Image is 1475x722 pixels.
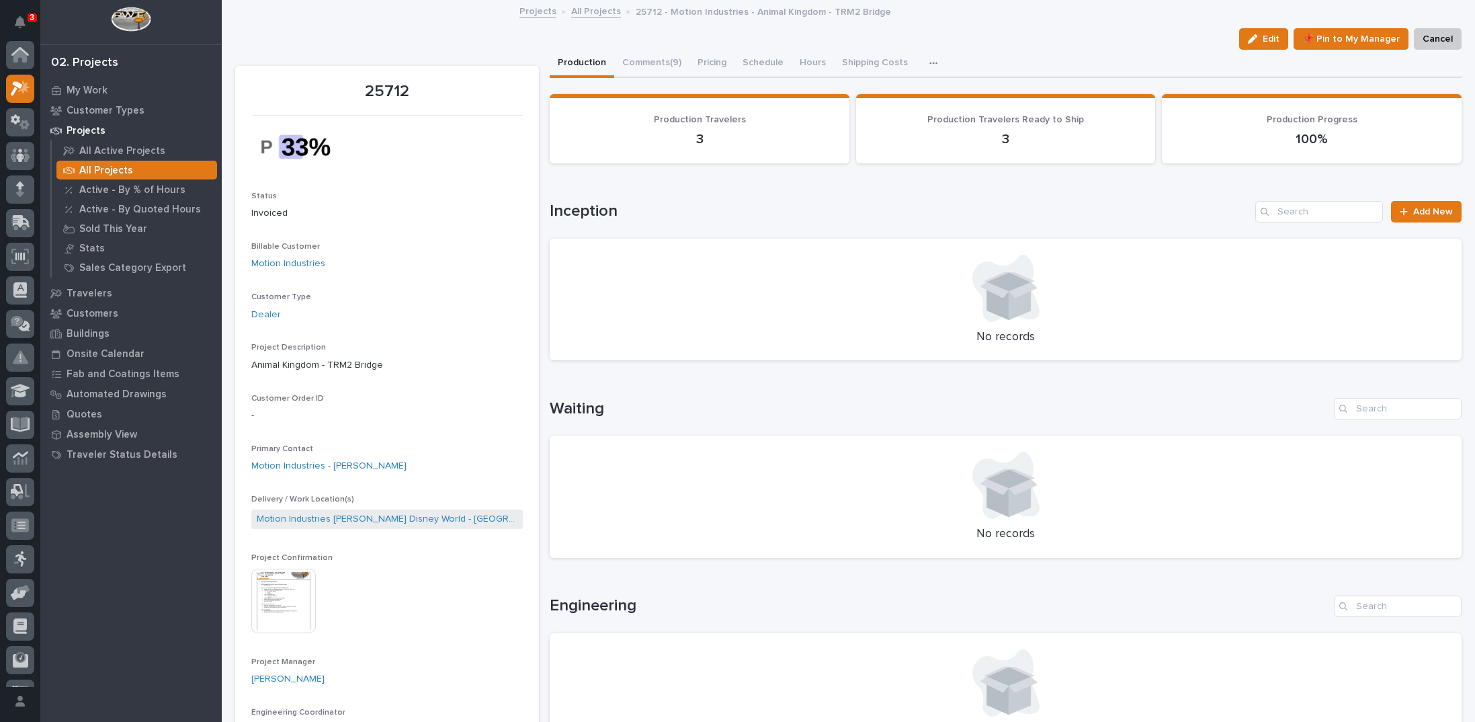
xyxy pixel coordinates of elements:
[52,161,222,179] a: All Projects
[40,100,222,120] a: Customer Types
[67,288,112,300] p: Travelers
[1334,398,1462,419] input: Search
[79,223,147,235] p: Sold This Year
[67,449,177,461] p: Traveler Status Details
[571,3,621,18] a: All Projects
[40,424,222,444] a: Assembly View
[67,308,118,320] p: Customers
[251,243,320,251] span: Billable Customer
[67,328,110,340] p: Buildings
[566,330,1445,345] p: No records
[111,7,151,32] img: Workspace Logo
[566,527,1445,542] p: No records
[67,125,106,137] p: Projects
[566,131,833,147] p: 3
[52,219,222,238] a: Sold This Year
[251,495,354,504] span: Delivery / Work Location(s)
[52,239,222,257] a: Stats
[1239,28,1288,50] button: Edit
[251,192,277,200] span: Status
[40,344,222,364] a: Onsite Calendar
[67,105,144,117] p: Customer Types
[1391,201,1462,223] a: Add New
[1294,28,1408,50] button: 📌 Pin to My Manager
[51,56,118,71] div: 02. Projects
[40,444,222,465] a: Traveler Status Details
[79,184,185,196] p: Active - By % of Hours
[550,50,614,78] button: Production
[251,459,407,473] a: Motion Industries - [PERSON_NAME]
[79,204,201,216] p: Active - By Quoted Hours
[251,206,523,220] p: Invoiced
[79,262,186,274] p: Sales Category Export
[52,258,222,277] a: Sales Category Export
[257,512,517,526] a: Motion Industries [PERSON_NAME] Disney World - [GEOGRAPHIC_DATA]
[251,554,333,562] span: Project Confirmation
[40,283,222,303] a: Travelers
[40,80,222,100] a: My Work
[67,85,108,97] p: My Work
[550,399,1329,419] h1: Waiting
[1255,201,1383,223] input: Search
[251,358,523,372] p: Animal Kingdom - TRM2 Bridge
[251,445,313,453] span: Primary Contact
[251,658,315,666] span: Project Manager
[40,404,222,424] a: Quotes
[251,308,281,322] a: Dealer
[67,389,167,401] p: Automated Drawings
[550,202,1250,221] h1: Inception
[79,165,133,177] p: All Projects
[614,50,689,78] button: Comments (9)
[872,131,1140,147] p: 3
[67,429,137,441] p: Assembly View
[734,50,792,78] button: Schedule
[40,120,222,141] a: Projects
[67,409,102,421] p: Quotes
[1178,131,1445,147] p: 100%
[636,3,891,18] p: 25712 - Motion Industries - Animal Kingdom - TRM2 Bridge
[251,82,523,102] p: 25712
[550,596,1329,616] h1: Engineering
[40,303,222,323] a: Customers
[79,145,165,157] p: All Active Projects
[1267,115,1357,124] span: Production Progress
[67,368,179,380] p: Fab and Coatings Items
[40,364,222,384] a: Fab and Coatings Items
[251,124,352,170] img: MmkjwLoUCzX3kSSC-NDZ5eS_vPQKiBnpuH6fvrB3YAU
[792,50,834,78] button: Hours
[834,50,916,78] button: Shipping Costs
[52,180,222,199] a: Active - By % of Hours
[251,395,324,403] span: Customer Order ID
[30,13,34,22] p: 3
[927,115,1084,124] span: Production Travelers Ready to Ship
[519,3,556,18] a: Projects
[251,257,325,271] a: Motion Industries
[1302,31,1400,47] span: 📌 Pin to My Manager
[1413,207,1453,216] span: Add New
[1334,596,1462,617] input: Search
[1423,31,1453,47] span: Cancel
[52,200,222,218] a: Active - By Quoted Hours
[251,344,326,352] span: Project Description
[654,115,746,124] span: Production Travelers
[17,16,34,38] div: Notifications3
[251,293,311,301] span: Customer Type
[79,243,105,255] p: Stats
[67,348,144,360] p: Onsite Calendar
[52,141,222,160] a: All Active Projects
[6,8,34,36] button: Notifications
[40,384,222,404] a: Automated Drawings
[251,672,325,686] a: [PERSON_NAME]
[689,50,734,78] button: Pricing
[251,709,345,717] span: Engineering Coordinator
[1263,33,1279,45] span: Edit
[1414,28,1462,50] button: Cancel
[251,409,523,423] p: -
[40,323,222,344] a: Buildings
